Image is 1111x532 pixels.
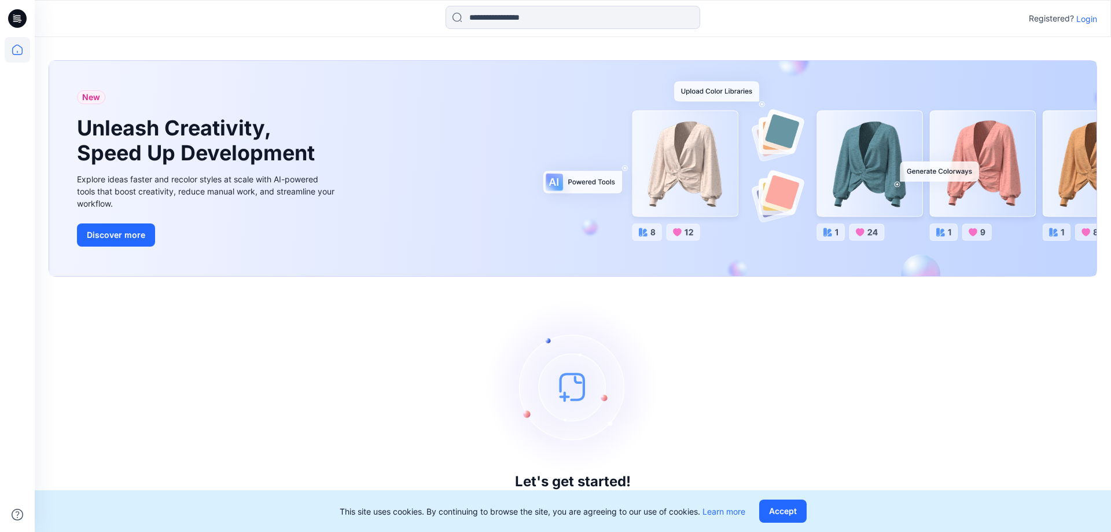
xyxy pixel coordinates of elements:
h1: Unleash Creativity, Speed Up Development [77,116,320,166]
div: Explore ideas faster and recolor styles at scale with AI-powered tools that boost creativity, red... [77,173,337,210]
a: Discover more [77,223,337,247]
a: Learn more [702,507,745,516]
button: Discover more [77,223,155,247]
p: Registered? [1029,12,1074,25]
span: New [82,90,100,104]
h3: Let's get started! [515,474,631,490]
p: This site uses cookies. By continuing to browse the site, you are agreeing to our use of cookies. [340,505,745,518]
img: empty-state-image.svg [486,300,660,474]
button: Accept [759,500,807,523]
p: Login [1076,13,1097,25]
